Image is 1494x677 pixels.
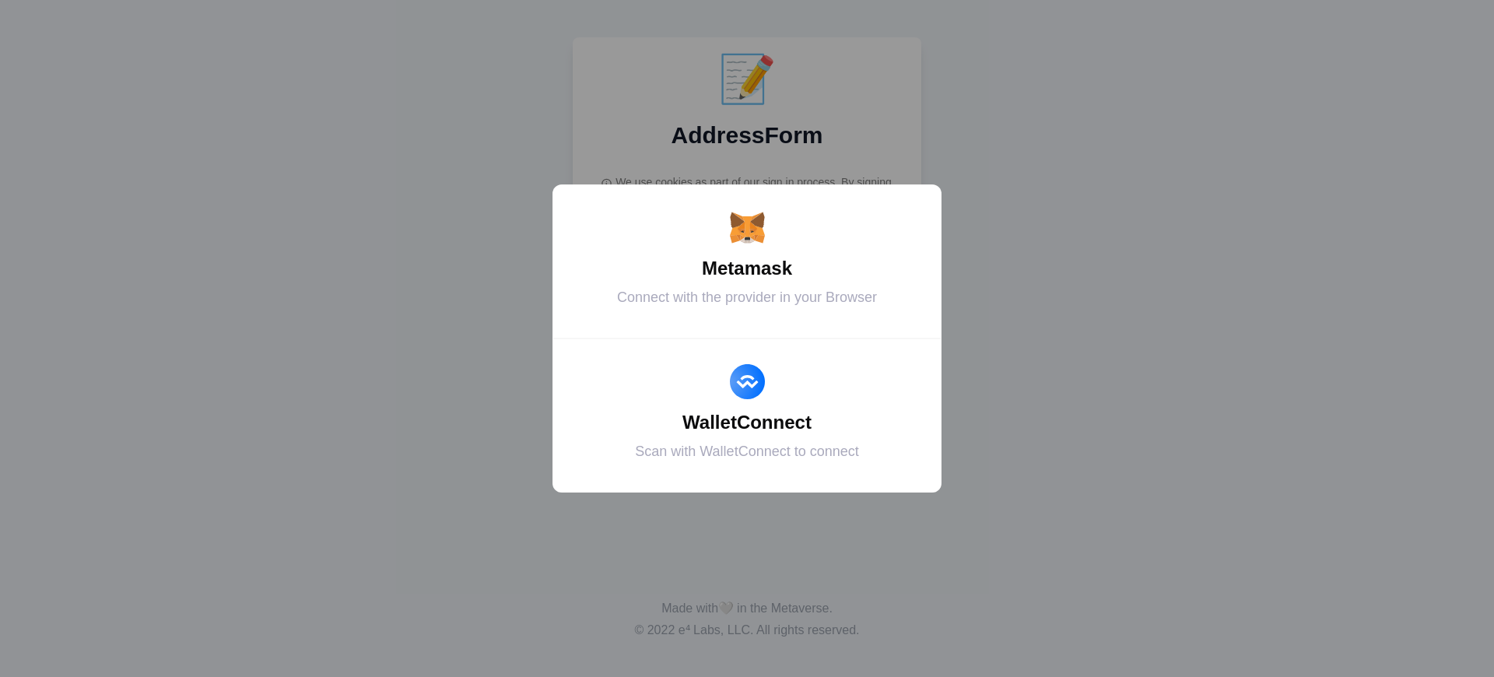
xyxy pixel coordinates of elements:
div: Metamask [572,254,922,282]
div: Connect with the provider in your Browser [572,287,922,308]
img: WalletConnect [730,364,765,399]
div: Scan with WalletConnect to connect [572,441,922,462]
img: Metamask [730,210,765,245]
div: WalletConnect [572,409,922,437]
